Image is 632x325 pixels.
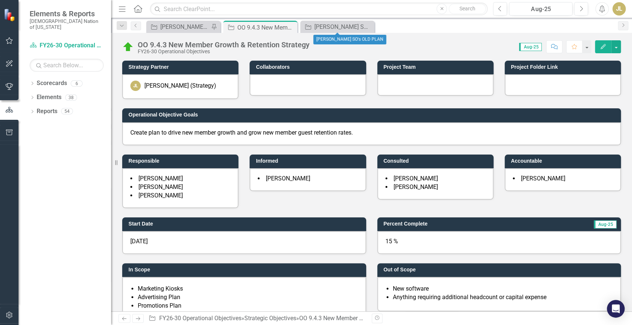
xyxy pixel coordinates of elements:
[512,5,570,14] div: Aug-25
[138,285,358,293] li: Marketing Kiosks
[122,41,134,53] img: On Target
[138,183,183,190] span: [PERSON_NAME]
[521,175,565,182] span: [PERSON_NAME]
[459,6,475,11] span: Search
[384,221,536,227] h3: Percent Complete
[394,175,438,182] span: [PERSON_NAME]
[30,41,104,50] a: FY26-30 Operational Objectives
[138,293,358,302] li: Advertising Plan
[138,302,358,310] li: Promotions Plan
[37,93,61,102] a: Elements
[299,315,433,322] div: OO 9.4.3 New Member Growth & Retention Strategy
[4,8,17,21] img: ClearPoint Strategy
[594,220,616,228] span: Aug-25
[138,41,310,49] div: OO 9.4.3 New Member Growth & Retention Strategy
[30,9,104,18] span: Elements & Reports
[314,22,372,31] div: [PERSON_NAME] SO's OLD PLAN
[30,18,104,30] small: [DEMOGRAPHIC_DATA] Nation of [US_STATE]
[30,59,104,72] input: Search Below...
[148,22,209,31] a: [PERSON_NAME] SOs
[65,94,77,101] div: 38
[256,158,362,164] h3: Informed
[160,22,209,31] div: [PERSON_NAME] SOs
[144,82,216,90] div: [PERSON_NAME] (Strategy)
[449,4,486,14] button: Search
[37,79,67,88] a: Scorecards
[130,81,141,91] div: JL
[256,64,362,70] h3: Collaborators
[266,175,310,182] span: [PERSON_NAME]
[244,315,296,322] a: Strategic Objectives
[128,64,235,70] h3: Strategy Partner
[384,267,618,272] h3: Out of Scope
[509,2,572,16] button: Aug-25
[138,175,183,182] span: [PERSON_NAME]
[237,23,295,32] div: OO 9.4.3 New Member Growth & Retention Strategy
[138,310,358,319] li: DM (Direct Mail) Plan
[384,64,490,70] h3: Project Team
[128,267,362,272] h3: In Scope
[159,315,241,322] a: FY26-30 Operational Objectives
[138,192,183,199] span: [PERSON_NAME]
[128,112,617,118] h3: Operational Objective Goals
[612,2,626,16] button: JL
[519,43,542,51] span: Aug-25
[150,3,488,16] input: Search ClearPoint...
[393,293,613,302] li: Anything requiring additional headcount or capital expense
[128,158,235,164] h3: Responsible
[130,129,613,137] p: Create plan to drive new member growth and grow new member guest retention rates.
[394,183,438,190] span: [PERSON_NAME]
[148,314,366,323] div: » »
[128,221,362,227] h3: Start Date
[71,80,83,87] div: 6
[377,231,621,254] div: 15 %
[384,158,490,164] h3: Consulted
[511,158,617,164] h3: Accountable
[511,64,617,70] h3: Project Folder Link
[313,35,386,44] div: [PERSON_NAME] SO's OLD PLAN
[607,300,625,318] div: Open Intercom Messenger
[138,49,310,54] div: FY26-30 Operational Objectives
[130,238,148,245] span: [DATE]
[37,107,57,116] a: Reports
[61,108,73,115] div: 54
[302,22,372,31] a: [PERSON_NAME] SO's OLD PLAN
[393,285,613,293] li: New software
